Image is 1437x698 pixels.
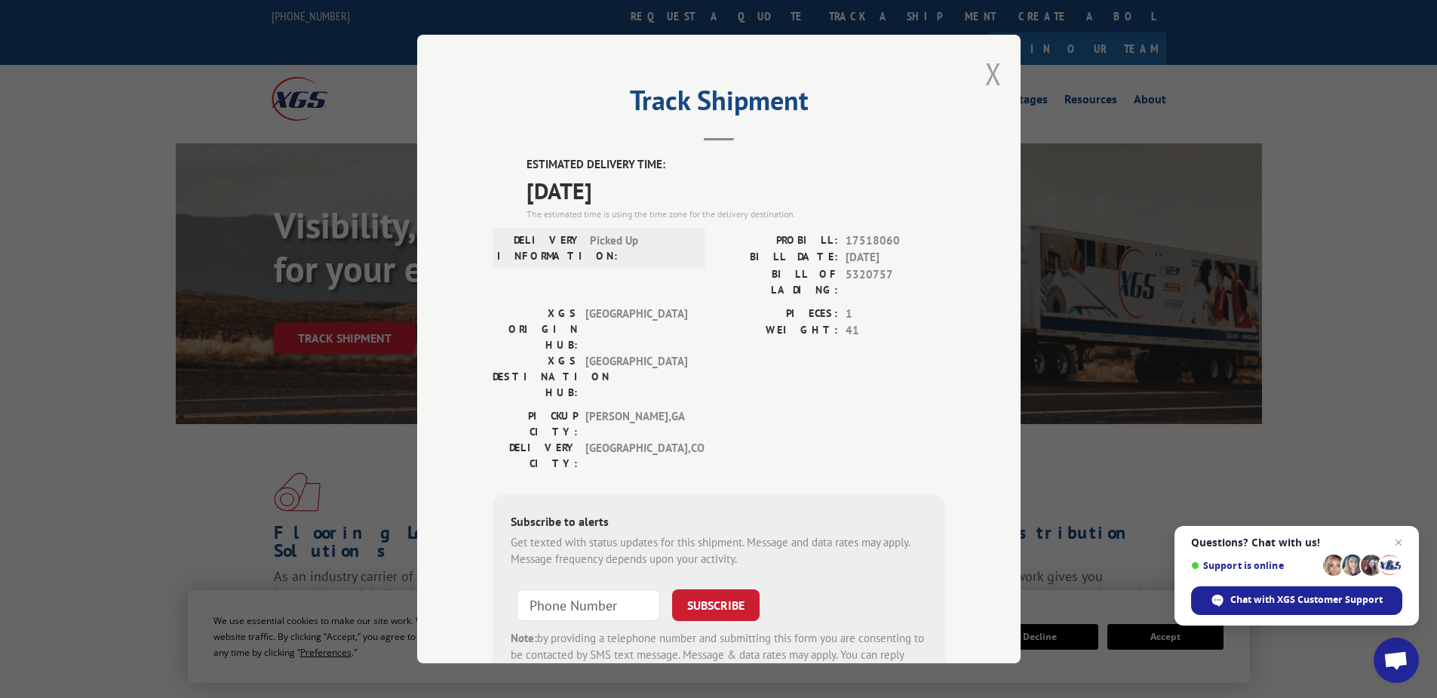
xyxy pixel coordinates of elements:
span: Chat with XGS Customer Support [1230,593,1383,607]
div: Open chat [1374,638,1419,683]
div: Subscribe to alerts [511,512,927,534]
label: XGS ORIGIN HUB: [493,306,578,353]
span: Support is online [1191,560,1318,571]
div: The estimated time is using the time zone for the delivery destination. [527,208,945,221]
div: Chat with XGS Customer Support [1191,586,1402,615]
div: Get texted with status updates for this shipment. Message and data rates may apply. Message frequ... [511,534,927,568]
span: [DATE] [846,249,945,266]
label: DELIVERY INFORMATION: [497,232,582,264]
button: Close modal [985,54,1002,94]
label: WEIGHT: [719,322,838,340]
label: PICKUP CITY: [493,408,578,440]
label: PIECES: [719,306,838,323]
label: ESTIMATED DELIVERY TIME: [527,156,945,174]
span: Picked Up [590,232,692,264]
span: [GEOGRAPHIC_DATA] [585,306,687,353]
span: 5320757 [846,266,945,298]
input: Phone Number [517,589,660,621]
label: BILL DATE: [719,249,838,266]
span: 41 [846,322,945,340]
span: [PERSON_NAME] , GA [585,408,687,440]
span: Close chat [1389,533,1408,552]
strong: Note: [511,631,537,645]
span: 17518060 [846,232,945,250]
div: by providing a telephone number and submitting this form you are consenting to be contacted by SM... [511,630,927,681]
span: 1 [846,306,945,323]
label: XGS DESTINATION HUB: [493,353,578,401]
label: BILL OF LADING: [719,266,838,298]
h2: Track Shipment [493,90,945,118]
span: [GEOGRAPHIC_DATA] [585,353,687,401]
span: [DATE] [527,174,945,208]
label: DELIVERY CITY: [493,440,578,472]
span: [GEOGRAPHIC_DATA] , CO [585,440,687,472]
button: SUBSCRIBE [672,589,760,621]
span: Questions? Chat with us! [1191,537,1402,549]
label: PROBILL: [719,232,838,250]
